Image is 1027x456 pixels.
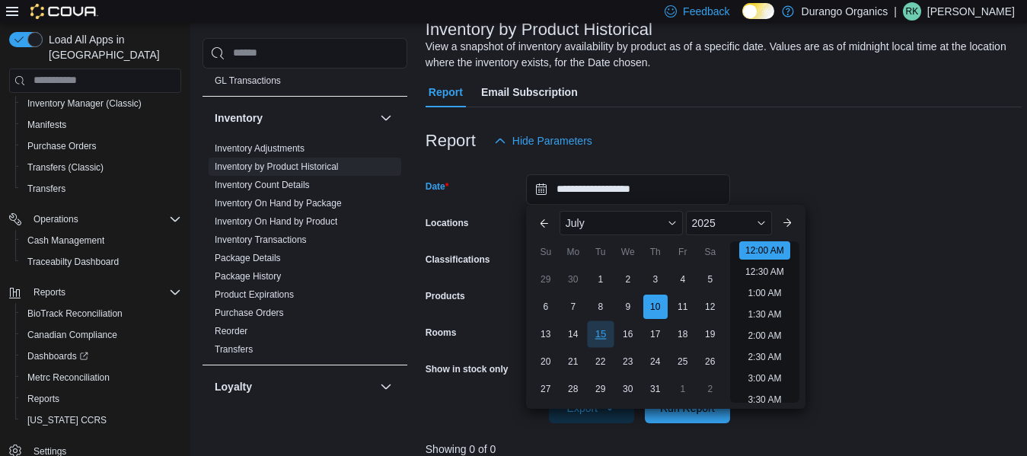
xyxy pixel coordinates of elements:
[21,137,181,155] span: Purchase Orders
[3,282,187,303] button: Reports
[698,295,722,319] div: day-12
[215,143,305,154] a: Inventory Adjustments
[426,180,449,193] label: Date
[426,363,509,375] label: Show in stock only
[426,254,490,266] label: Classifications
[927,2,1015,21] p: [PERSON_NAME]
[692,217,716,229] span: 2025
[27,140,97,152] span: Purchase Orders
[643,349,668,374] div: day-24
[15,367,187,388] button: Metrc Reconciliation
[27,329,117,341] span: Canadian Compliance
[426,217,469,229] label: Locations
[481,77,578,107] span: Email Subscription
[698,349,722,374] div: day-26
[215,216,337,227] a: Inventory On Hand by Product
[215,198,342,209] a: Inventory On Hand by Package
[215,270,281,282] span: Package History
[532,266,724,403] div: July, 2025
[775,211,799,235] button: Next month
[426,39,1014,71] div: View a snapshot of inventory availability by product as of a specific date. Values are as of midn...
[906,2,919,21] span: RK
[21,326,123,344] a: Canadian Compliance
[698,322,722,346] div: day-19
[15,388,187,410] button: Reports
[587,320,614,347] div: day-15
[15,324,187,346] button: Canadian Compliance
[588,349,613,374] div: day-22
[616,377,640,401] div: day-30
[616,295,640,319] div: day-9
[21,390,65,408] a: Reports
[683,4,729,19] span: Feedback
[739,241,790,260] li: 12:00 AM
[15,93,187,114] button: Inventory Manager (Classic)
[215,343,253,356] span: Transfers
[215,215,337,228] span: Inventory On Hand by Product
[215,234,307,246] span: Inventory Transactions
[429,77,463,107] span: Report
[588,377,613,401] div: day-29
[27,119,66,131] span: Manifests
[643,240,668,264] div: Th
[215,326,247,336] a: Reorder
[27,393,59,405] span: Reports
[27,308,123,320] span: BioTrack Reconciliation
[742,327,787,345] li: 2:00 AM
[671,349,695,374] div: day-25
[215,379,374,394] button: Loyalty
[203,408,407,451] div: Loyalty
[27,161,104,174] span: Transfers (Classic)
[742,348,787,366] li: 2:30 AM
[21,390,181,408] span: Reports
[534,349,558,374] div: day-20
[21,347,181,365] span: Dashboards
[21,305,129,323] a: BioTrack Reconciliation
[15,178,187,199] button: Transfers
[215,379,252,394] h3: Loyalty
[671,295,695,319] div: day-11
[21,231,181,250] span: Cash Management
[27,350,88,362] span: Dashboards
[215,289,294,300] a: Product Expirations
[15,230,187,251] button: Cash Management
[21,158,181,177] span: Transfers (Classic)
[802,2,888,21] p: Durango Organics
[526,174,730,205] input: Press the down key to enter a popover containing a calendar. Press the escape key to close the po...
[27,234,104,247] span: Cash Management
[534,322,558,346] div: day-13
[27,283,72,301] button: Reports
[566,217,585,229] span: July
[33,286,65,298] span: Reports
[561,349,585,374] div: day-21
[643,377,668,401] div: day-31
[21,305,181,323] span: BioTrack Reconciliation
[215,253,281,263] a: Package Details
[894,2,897,21] p: |
[561,377,585,401] div: day-28
[561,267,585,292] div: day-30
[739,263,790,281] li: 12:30 AM
[21,116,181,134] span: Manifests
[742,284,787,302] li: 1:00 AM
[27,97,142,110] span: Inventory Manager (Classic)
[15,157,187,178] button: Transfers (Classic)
[33,213,78,225] span: Operations
[698,377,722,401] div: day-2
[742,3,774,19] input: Dark Mode
[27,183,65,195] span: Transfers
[21,411,113,429] a: [US_STATE] CCRS
[27,371,110,384] span: Metrc Reconciliation
[15,251,187,273] button: Traceabilty Dashboard
[534,295,558,319] div: day-6
[215,271,281,282] a: Package History
[616,322,640,346] div: day-16
[203,53,407,96] div: Finance
[426,21,652,39] h3: Inventory by Product Historical
[686,211,773,235] div: Button. Open the year selector. 2025 is currently selected.
[742,305,787,324] li: 1:30 AM
[15,303,187,324] button: BioTrack Reconciliation
[215,142,305,155] span: Inventory Adjustments
[588,240,613,264] div: Tu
